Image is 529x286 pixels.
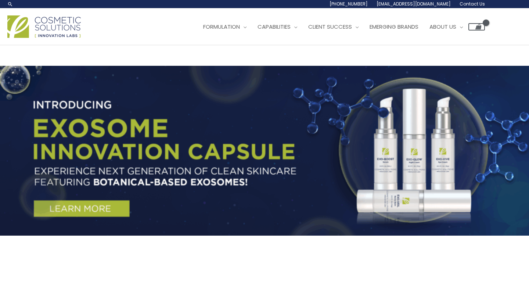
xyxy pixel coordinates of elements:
a: Search icon link [7,1,13,7]
nav: Site Navigation [192,16,485,38]
span: Emerging Brands [370,23,418,31]
a: Capabilities [252,16,303,38]
img: Cosmetic Solutions Logo [7,15,81,38]
span: [EMAIL_ADDRESS][DOMAIN_NAME] [377,1,451,7]
a: Emerging Brands [364,16,424,38]
a: Formulation [198,16,252,38]
span: Client Success [308,23,352,31]
span: Formulation [203,23,240,31]
a: Client Success [303,16,364,38]
span: [PHONE_NUMBER] [330,1,368,7]
span: About Us [429,23,456,31]
a: View Shopping Cart, empty [468,23,485,31]
a: About Us [424,16,468,38]
span: Capabilities [258,23,291,31]
span: Contact Us [460,1,485,7]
